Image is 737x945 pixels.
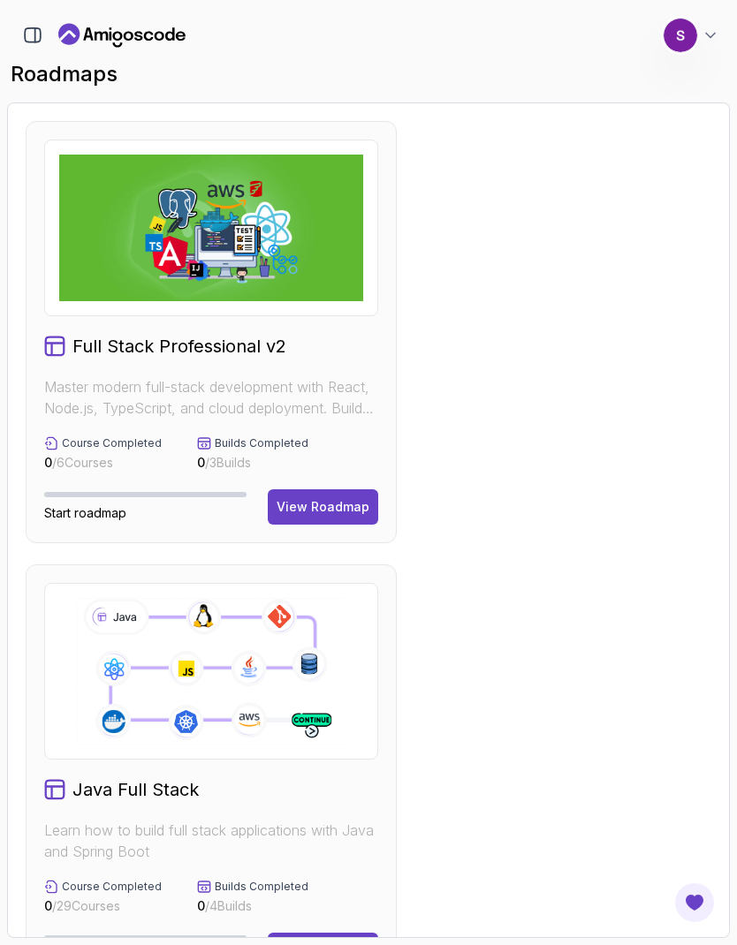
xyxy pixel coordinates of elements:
button: Open Feedback Button [673,881,716,924]
p: Master modern full-stack development with React, Node.js, TypeScript, and cloud deployment. Build... [44,376,378,419]
span: 0 [197,898,205,913]
h2: roadmaps [11,60,726,88]
span: 0 [44,455,52,470]
p: Builds Completed [215,880,308,894]
p: / 3 Builds [197,454,308,472]
button: user profile image [663,18,719,53]
p: / 6 Courses [44,454,162,472]
span: Start roadmap [44,505,126,520]
span: 0 [44,898,52,913]
p: Course Completed [62,880,162,894]
a: Landing page [58,21,186,49]
h2: Full Stack Professional v2 [72,334,286,359]
h2: Java Full Stack [72,777,199,802]
p: / 29 Courses [44,897,162,915]
span: 0 [197,455,205,470]
button: View Roadmap [268,489,378,525]
p: / 4 Builds [197,897,308,915]
div: View Roadmap [277,498,369,516]
img: Full Stack Professional v2 [59,155,363,301]
p: Builds Completed [215,436,308,450]
img: user profile image [664,19,697,52]
p: Course Completed [62,436,162,450]
p: Learn how to build full stack applications with Java and Spring Boot [44,820,378,862]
